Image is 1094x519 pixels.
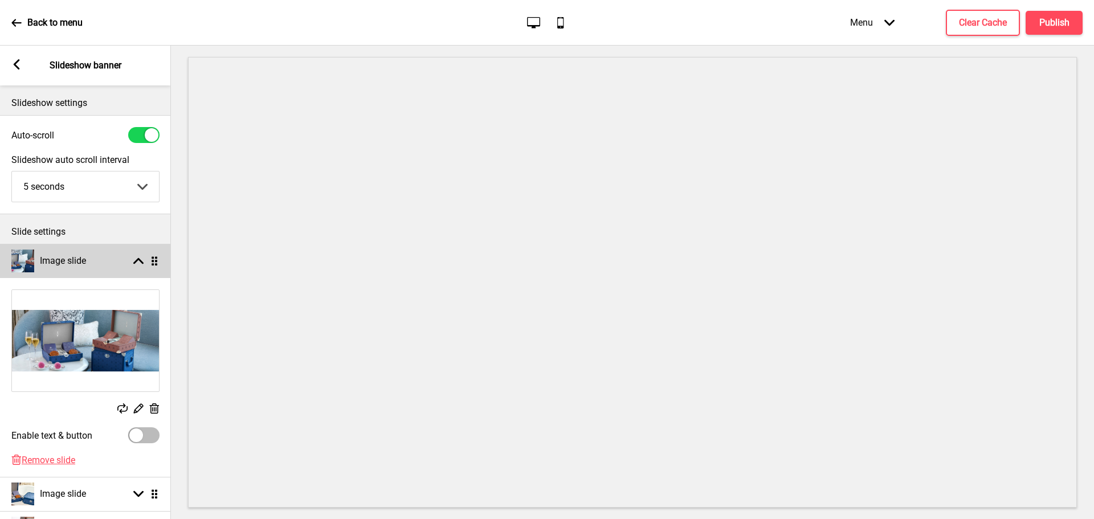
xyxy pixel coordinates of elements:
img: Image [12,290,159,391]
label: Enable text & button [11,430,92,441]
label: Slideshow auto scroll interval [11,154,160,165]
h4: Clear Cache [959,17,1007,29]
h4: Image slide [40,488,86,500]
a: Back to menu [11,7,83,38]
h4: Image slide [40,255,86,267]
label: Auto-scroll [11,130,54,141]
div: Menu [839,6,906,39]
p: Slideshow settings [11,97,160,109]
span: Remove slide [22,455,75,465]
p: Slide settings [11,226,160,238]
p: Back to menu [27,17,83,29]
p: Slideshow banner [50,59,121,72]
button: Clear Cache [946,10,1020,36]
button: Publish [1026,11,1083,35]
h4: Publish [1039,17,1069,29]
